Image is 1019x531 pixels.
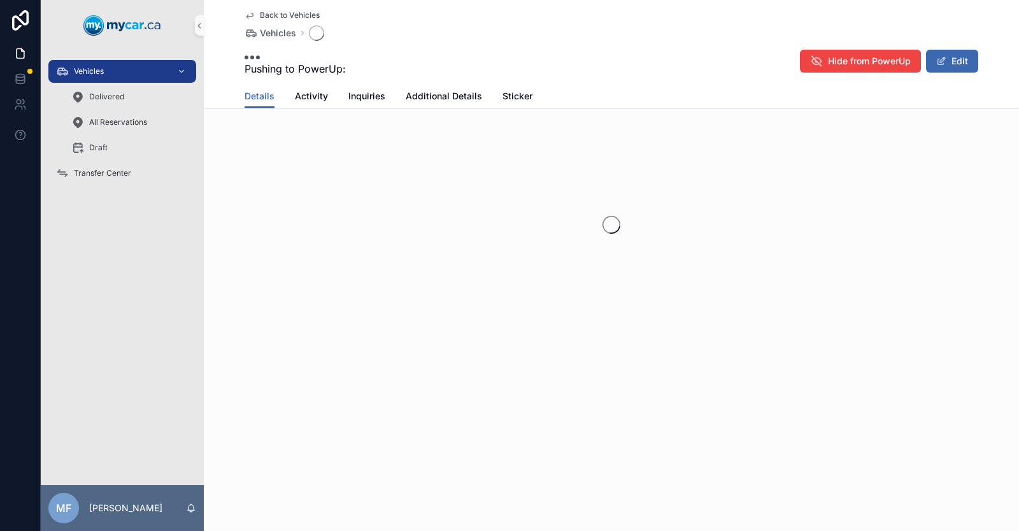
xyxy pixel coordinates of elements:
a: Vehicles [245,27,296,39]
span: Hide from PowerUp [828,55,911,67]
span: MF [56,500,71,516]
span: Draft [89,143,108,153]
a: Additional Details [406,85,482,110]
span: All Reservations [89,117,147,127]
span: Sticker [502,90,532,103]
a: Inquiries [348,85,385,110]
span: Vehicles [74,66,104,76]
span: Additional Details [406,90,482,103]
div: scrollable content [41,51,204,201]
a: All Reservations [64,111,196,134]
span: Delivered [89,92,124,102]
p: [PERSON_NAME] [89,502,162,514]
a: Sticker [502,85,532,110]
a: Transfer Center [48,162,196,185]
a: Back to Vehicles [245,10,320,20]
a: Details [245,85,274,109]
span: Back to Vehicles [260,10,320,20]
button: Edit [926,50,978,73]
span: Transfer Center [74,168,131,178]
a: Vehicles [48,60,196,83]
img: App logo [83,15,161,36]
span: Activity [295,90,328,103]
a: Activity [295,85,328,110]
span: Inquiries [348,90,385,103]
span: Details [245,90,274,103]
a: Delivered [64,85,196,108]
a: Draft [64,136,196,159]
button: Hide from PowerUp [800,50,921,73]
span: Pushing to PowerUp: [245,61,346,76]
span: Vehicles [260,27,296,39]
